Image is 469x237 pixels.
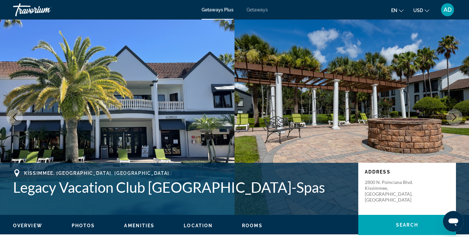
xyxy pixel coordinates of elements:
[391,6,404,15] button: Change language
[24,171,169,176] span: Kissimmee, [GEOGRAPHIC_DATA], [GEOGRAPHIC_DATA]
[13,1,78,18] a: Travorium
[247,7,268,12] a: Getaways
[444,7,452,13] span: AD
[13,223,42,228] span: Overview
[413,8,423,13] span: USD
[365,179,417,203] p: 2800 N. Poinciana Blvd. Kissimmee, [GEOGRAPHIC_DATA], [GEOGRAPHIC_DATA]
[13,179,352,196] h1: Legacy Vacation Club [GEOGRAPHIC_DATA]-Spas
[391,8,397,13] span: en
[413,6,429,15] button: Change currency
[202,7,234,12] a: Getaways Plus
[72,223,95,229] button: Photos
[13,223,42,229] button: Overview
[446,109,462,125] button: Next image
[124,223,154,229] button: Amenities
[443,211,464,232] iframe: Button to launch messaging window
[365,169,449,174] p: Address
[396,222,418,228] span: Search
[242,223,263,228] span: Rooms
[7,109,23,125] button: Previous image
[184,223,213,228] span: Location
[439,3,456,17] button: User Menu
[184,223,213,229] button: Location
[72,223,95,228] span: Photos
[242,223,263,229] button: Rooms
[124,223,154,228] span: Amenities
[358,215,456,235] button: Search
